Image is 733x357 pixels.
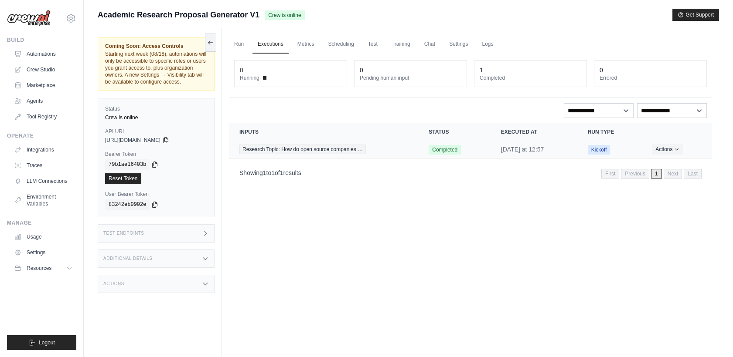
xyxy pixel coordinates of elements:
[280,169,283,176] span: 1
[10,110,76,124] a: Tool Registry
[601,169,702,178] nav: Pagination
[600,74,701,81] dt: Errored
[10,246,76,259] a: Settings
[600,66,603,74] div: 0
[360,66,363,74] div: 0
[10,158,76,172] a: Traces
[265,10,304,20] span: Crew is online
[39,339,55,346] span: Logout
[10,143,76,157] a: Integrations
[10,63,76,77] a: Crew Studio
[491,123,577,141] th: Executed at
[240,66,243,74] div: 0
[252,35,289,54] a: Executions
[444,35,473,54] a: Settings
[651,169,662,178] span: 1
[429,145,461,155] span: Completed
[577,123,641,141] th: Run Type
[103,256,152,261] h3: Additional Details
[105,51,206,85] span: Starting next week (08/18), automations will only be accessible to specific roles or users you gr...
[103,231,144,236] h3: Test Endpoints
[664,169,682,178] span: Next
[10,230,76,244] a: Usage
[684,169,702,178] span: Last
[621,169,649,178] span: Previous
[360,74,461,81] dt: Pending human input
[105,159,150,170] code: 79b1ae16403b
[588,145,610,155] span: Kickoff
[501,146,544,153] time: August 11, 2025 at 12:57 CST
[229,35,249,54] a: Run
[10,47,76,61] a: Automations
[103,281,124,286] h3: Actions
[672,9,719,21] button: Get Support
[7,37,76,44] div: Build
[7,10,51,27] img: Logo
[10,190,76,211] a: Environment Variables
[105,114,207,121] div: Crew is online
[240,74,259,81] span: Running
[105,199,150,210] code: 83242eb0902e
[323,35,359,54] a: Scheduling
[105,173,141,184] a: Reset Token
[27,265,51,272] span: Resources
[419,35,440,54] a: Chat
[7,335,76,350] button: Logout
[229,162,712,184] nav: Pagination
[480,66,483,74] div: 1
[386,35,416,54] a: Training
[105,151,207,158] label: Bearer Token
[263,169,266,176] span: 1
[7,132,76,139] div: Operate
[10,94,76,108] a: Agents
[601,169,619,178] span: First
[271,169,275,176] span: 1
[418,123,491,141] th: Status
[239,168,301,177] p: Showing to of results
[105,105,207,112] label: Status
[105,43,207,50] span: Coming Soon: Access Controls
[477,35,498,54] a: Logs
[480,74,581,81] dt: Completed
[363,35,383,54] a: Test
[98,9,259,21] span: Academic Research Proposal Generator V1
[105,137,160,144] span: [URL][DOMAIN_NAME]
[292,35,320,54] a: Metrics
[652,144,683,155] button: Actions for execution
[239,145,408,154] a: View execution details for Research Topic
[10,261,76,275] button: Resources
[10,78,76,92] a: Marketplace
[229,123,712,184] section: Crew executions table
[229,123,418,141] th: Inputs
[10,174,76,188] a: LLM Connections
[7,219,76,226] div: Manage
[239,145,366,154] span: Research Topic: How do open source companies …
[105,191,207,198] label: User Bearer Token
[105,128,207,135] label: API URL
